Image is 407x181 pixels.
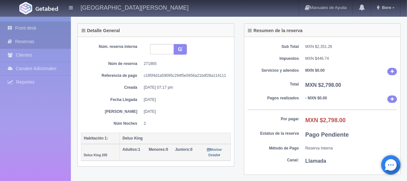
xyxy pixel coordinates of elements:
span: Bere [380,5,391,10]
b: MXN $2,798.00 [305,117,346,123]
strong: Menores: [149,147,166,152]
h4: [GEOGRAPHIC_DATA][PERSON_NAME] [81,3,189,11]
h4: Detalle General [82,28,120,33]
dt: Por pagar [247,116,299,122]
dt: Método de Pago [247,146,299,151]
span: 0 [149,147,168,152]
img: Getabed [19,2,32,14]
dt: Núm. reserva interna [86,44,137,50]
dt: Fecha Llegada [86,97,137,103]
dd: MXN $446.74 [305,56,397,61]
b: Habitación 1: [84,136,108,140]
dd: 2 [144,121,226,126]
a: Mostrar Detalle [207,147,222,157]
small: Mostrar Detalle [207,148,222,157]
dt: Total [247,82,299,87]
th: Delux King [120,133,231,144]
dd: [DATE] [144,97,226,103]
dd: c195f4d1a59095c294f5e5656a21bdf28a114111 [144,73,226,78]
strong: Juniors: [175,147,190,152]
span: 0 [175,147,192,152]
dt: [PERSON_NAME] [86,109,137,114]
dt: Núm Noches [86,121,137,126]
b: MXN $0.00 [305,68,325,73]
dt: Creada [86,85,137,90]
dt: Estatus de la reserva [247,131,299,136]
dt: Impuestos [247,56,299,61]
b: Pago Pendiente [305,131,349,138]
dd: [DATE] 07:17 pm [144,85,226,90]
img: Getabed [35,6,58,11]
dt: Pagos realizados [247,95,299,101]
strong: Adultos: [122,147,138,152]
dt: Canal: [247,158,299,163]
span: 1 [122,147,140,152]
b: Llamada [305,158,326,164]
dd: MXN $2,351.26 [305,44,397,50]
dt: Referencia de pago [86,73,137,78]
b: - MXN $0.00 [305,96,327,100]
dt: Sub Total [247,44,299,50]
dd: 271865 [144,61,226,67]
dt: Servicios y adendos [247,68,299,73]
dd: [DATE] [144,109,226,114]
small: Delux King 205 [84,153,107,157]
dt: Núm de reserva [86,61,137,67]
b: MXN $2,798.00 [305,82,341,88]
h4: Resumen de la reserva [248,28,303,33]
dd: Reserva Interna [305,146,397,151]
